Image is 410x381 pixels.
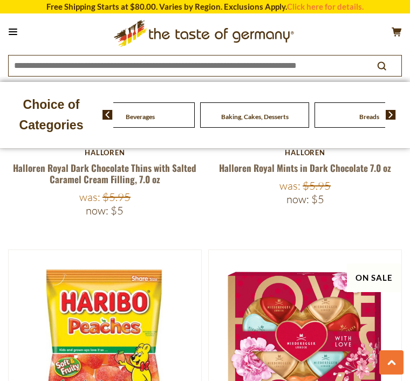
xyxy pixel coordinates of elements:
a: Click here for details. [287,2,364,11]
a: Halloren Royal Mints in Dark Chocolate 7.0 oz [219,161,391,175]
label: Was: [79,190,100,204]
img: previous arrow [102,110,113,120]
a: Halloren Royal Dark Chocolate Thins with Salted Caramel Cream Filling, 7.0 oz [13,161,196,186]
a: Beverages [126,113,155,121]
span: $5.95 [102,190,131,204]
label: Now: [86,204,108,217]
a: Baking, Cakes, Desserts [221,113,289,121]
div: Halloren [208,148,402,157]
div: Halloren [8,148,202,157]
span: $5.95 [303,179,331,192]
img: next arrow [386,110,396,120]
span: $5 [111,204,124,217]
label: Was: [279,179,300,192]
span: $5 [311,192,324,206]
label: Now: [286,192,309,206]
div: On Sale [347,264,401,292]
a: Breads [359,113,379,121]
